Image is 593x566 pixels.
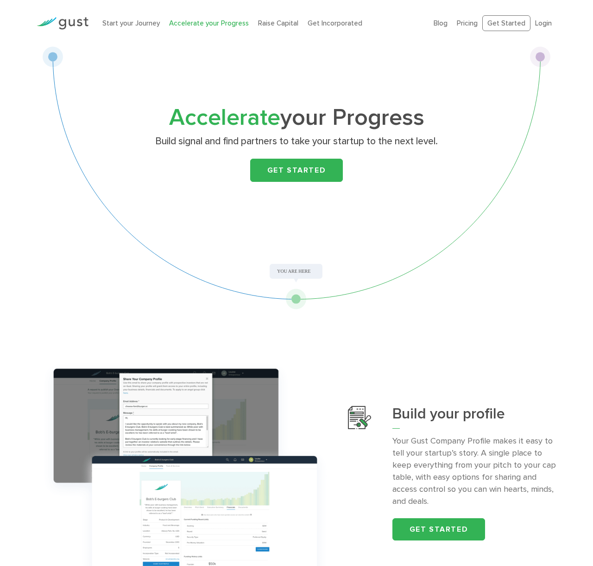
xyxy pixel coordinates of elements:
a: Pricing [457,19,478,27]
a: Blog [434,19,448,27]
a: Accelerate your Progress [169,19,249,27]
p: Build signal and find partners to take your startup to the next level. [117,135,476,148]
a: Get Started [250,159,343,182]
span: Accelerate [169,104,280,131]
a: Login [535,19,552,27]
a: Get Started [482,15,530,32]
a: Get started [392,518,485,540]
h3: Build your profile [392,406,556,429]
img: Gust Logo [37,17,88,30]
a: Start your Journey [102,19,160,27]
img: Build Your Profile [348,406,371,429]
p: Your Gust Company Profile makes it easy to tell your startup’s story. A single place to keep ever... [392,435,556,507]
a: Get Incorporated [308,19,362,27]
h1: your Progress [114,107,479,129]
a: Raise Capital [258,19,298,27]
